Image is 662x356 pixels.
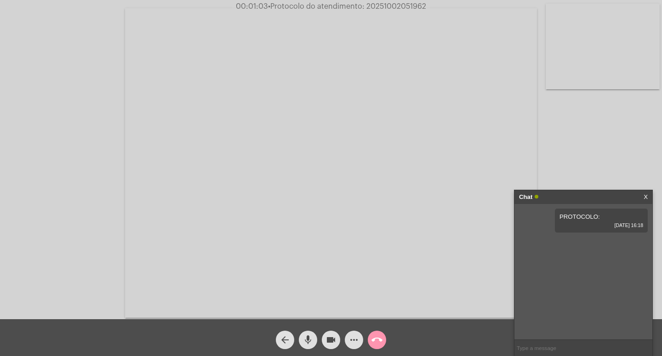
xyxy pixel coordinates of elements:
[371,334,382,345] mat-icon: call_end
[268,3,426,10] span: Protocolo do atendimento: 20251002051962
[559,222,643,228] span: [DATE] 16:18
[519,190,532,204] strong: Chat
[280,334,291,345] mat-icon: arrow_back
[644,190,648,204] a: X
[348,334,360,345] mat-icon: more_horiz
[514,340,652,356] input: Type a message
[535,195,538,198] span: Online
[236,3,268,10] span: 00:01:03
[302,334,314,345] mat-icon: mic
[559,213,600,220] span: PROTOCOLO:
[325,334,337,345] mat-icon: videocam
[268,3,270,10] span: •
